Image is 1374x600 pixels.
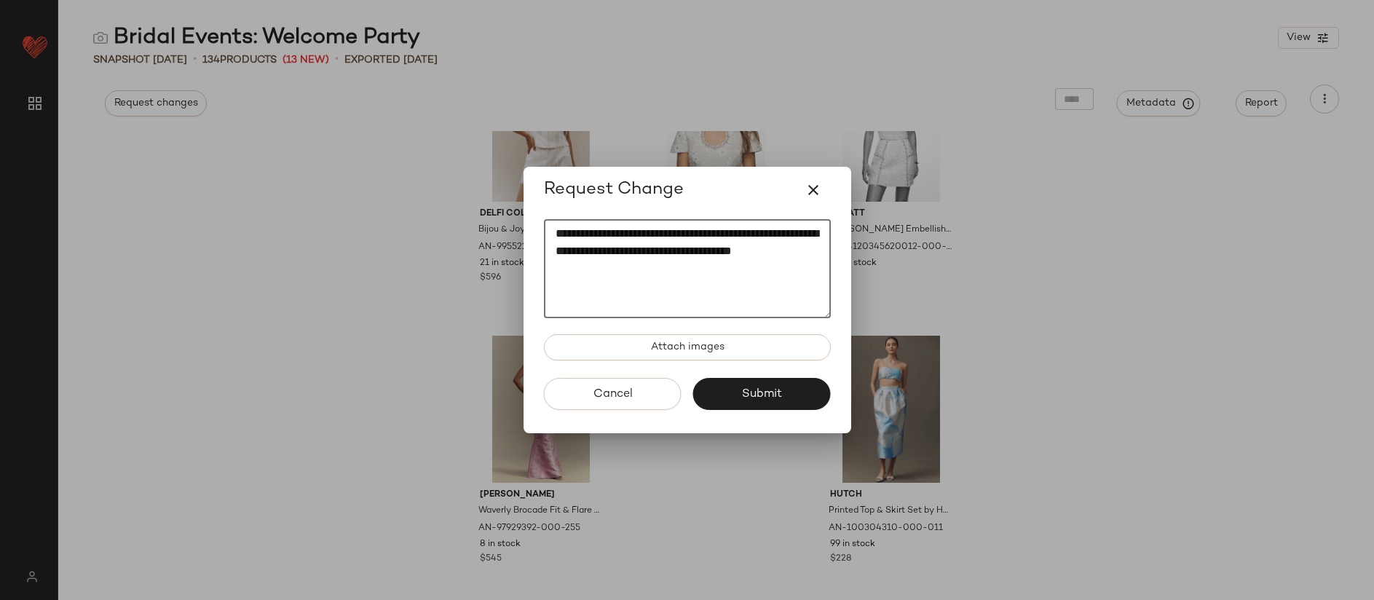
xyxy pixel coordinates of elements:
[544,334,831,360] button: Attach images
[693,378,831,410] button: Submit
[544,378,682,410] button: Cancel
[741,387,782,401] span: Submit
[544,178,684,202] span: Request Change
[592,387,632,401] span: Cancel
[650,342,724,353] span: Attach images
